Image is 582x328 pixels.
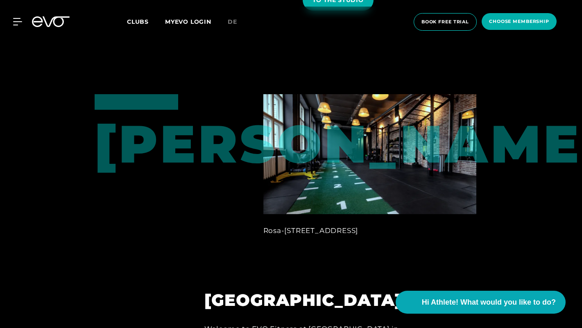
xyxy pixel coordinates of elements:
[95,94,157,170] div: [PERSON_NAME]
[228,17,247,27] a: de
[204,290,476,310] h2: [GEOGRAPHIC_DATA]
[396,291,566,314] button: Hi Athlete! What would you like to do?
[421,18,469,25] span: book free trial
[165,18,211,25] a: MYEVO LOGIN
[127,18,165,25] a: Clubs
[422,297,556,308] span: Hi Athlete! What would you like to do?
[228,18,237,25] span: de
[127,18,149,25] span: Clubs
[263,224,476,237] div: Rosa-[STREET_ADDRESS]
[411,13,479,31] a: book free trial
[479,13,559,31] a: choose membership
[263,94,476,214] img: Berlin Alexanderplatz
[489,18,549,25] span: choose membership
